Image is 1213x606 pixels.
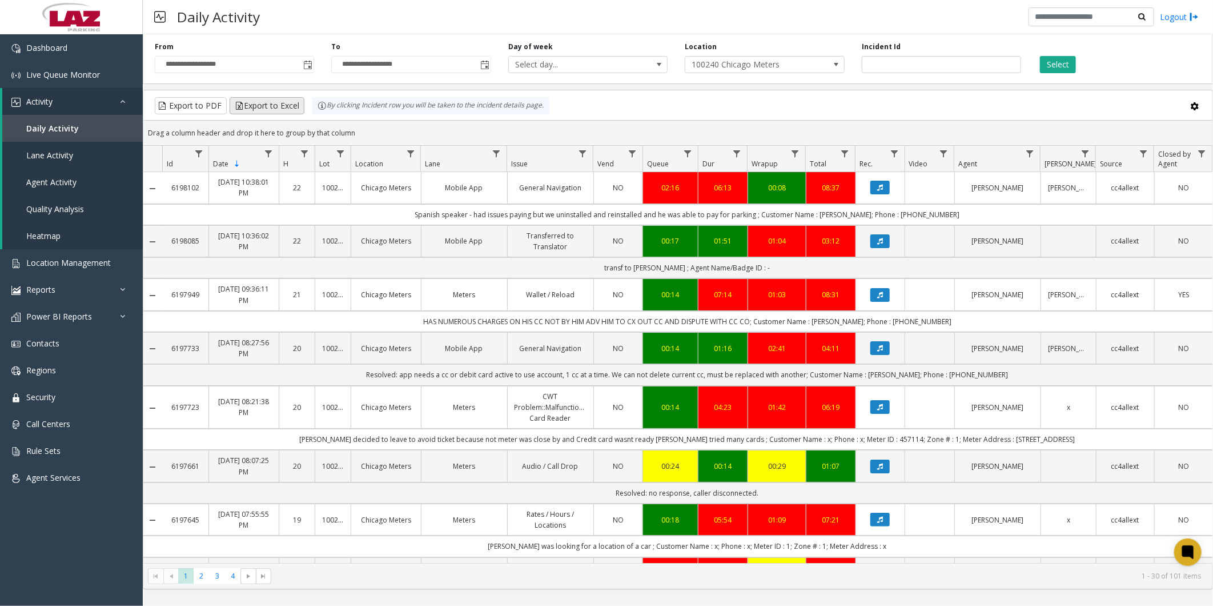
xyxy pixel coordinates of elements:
a: 00:24 [650,461,691,472]
a: Meters [428,402,500,413]
span: Wrapup [752,159,778,169]
img: pageIcon [154,3,166,31]
span: NO [1178,402,1189,412]
span: Lane [425,159,440,169]
a: 02:16 [650,182,691,193]
span: H [283,159,288,169]
span: NO [613,236,624,246]
a: NO [601,461,636,472]
div: 01:42 [755,402,799,413]
a: Location Filter Menu [403,146,418,161]
kendo-pager-info: 1 - 30 of 101 items [278,571,1201,581]
a: Collapse Details [143,404,162,413]
span: Lot [319,159,330,169]
a: Chicago Meters [358,461,413,472]
span: Power BI Reports [26,311,92,322]
span: NO [613,461,624,471]
a: Transferred to Translator [515,230,587,252]
a: Lot Filter Menu [333,146,348,161]
a: Wallet / Reload [515,289,587,300]
a: Agent Filter Menu [1022,146,1038,161]
div: Drag a column header and drop it here to group by that column [143,123,1212,143]
a: NO [1162,182,1206,193]
div: 04:11 [813,343,849,354]
a: Date Filter Menu [260,146,276,161]
a: Source Filter Menu [1136,146,1151,161]
span: Go to the last page [259,572,268,581]
a: Lane Activity [2,142,143,169]
a: NO [1162,515,1206,525]
a: [PERSON_NAME] [962,515,1034,525]
a: NO [1162,402,1206,413]
a: 6197733 [169,343,202,354]
a: 100240 [322,182,344,193]
span: Sortable [232,160,242,169]
span: Activity [26,96,53,107]
span: Call Centers [26,418,70,429]
span: Select day... [509,57,636,73]
span: Vend [597,159,614,169]
a: 01:16 [705,343,741,354]
a: NO [601,236,636,246]
a: Logout [1160,11,1199,23]
span: Regions [26,365,56,376]
a: Meters [428,461,500,472]
a: Meters [428,289,500,300]
a: 03:12 [813,236,849,246]
a: Meters [428,515,500,525]
a: [DATE] 08:27:56 PM [216,337,271,359]
a: 6197949 [169,289,202,300]
a: [PERSON_NAME] [962,343,1034,354]
a: [PERSON_NAME] [962,236,1034,246]
span: Go to the next page [240,568,256,584]
a: Chicago Meters [358,343,413,354]
a: NO [1162,236,1206,246]
span: NO [1178,183,1189,193]
h3: Daily Activity [171,3,266,31]
div: 06:13 [705,182,741,193]
span: NO [613,402,624,412]
span: Contacts [26,338,59,349]
a: 6198102 [169,182,202,193]
a: cc4allext [1103,236,1147,246]
img: 'icon' [11,340,21,349]
a: 100240 [322,289,344,300]
span: Video [909,159,928,169]
span: 100240 Chicago Meters [685,57,812,73]
a: x [1048,515,1089,525]
a: 6197645 [169,515,202,525]
span: NO [613,183,624,193]
span: Dur [702,159,714,169]
a: [DATE] 07:55:55 PM [216,509,271,531]
td: [PERSON_NAME] decided to leave to avoid ticket because not meter was close by and Credit card was... [162,429,1212,450]
a: 08:37 [813,182,849,193]
label: Incident Id [862,42,901,52]
a: [PERSON_NAME] [962,182,1034,193]
a: H Filter Menu [297,146,312,161]
a: 02:41 [755,343,799,354]
div: 00:17 [650,236,691,246]
span: Page 3 [210,568,225,584]
a: 00:14 [705,461,741,472]
a: Mobile App [428,236,500,246]
a: Audio / Call Drop [515,461,587,472]
span: Location [355,159,383,169]
div: 06:19 [813,402,849,413]
a: 08:31 [813,289,849,300]
a: Quality Analysis [2,196,143,222]
div: 07:14 [705,289,741,300]
span: Go to the next page [244,572,253,581]
a: Mobile App [428,182,500,193]
span: Page 1 [178,568,194,584]
span: NO [613,515,624,525]
a: 20 [286,343,308,354]
a: Collapse Details [143,184,162,193]
div: 04:23 [705,402,741,413]
a: cc4allext [1103,402,1147,413]
span: Page 2 [194,568,209,584]
a: Agent Activity [2,169,143,196]
label: To [331,42,340,52]
span: Dashboard [26,42,67,53]
span: Rec. [859,159,873,169]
